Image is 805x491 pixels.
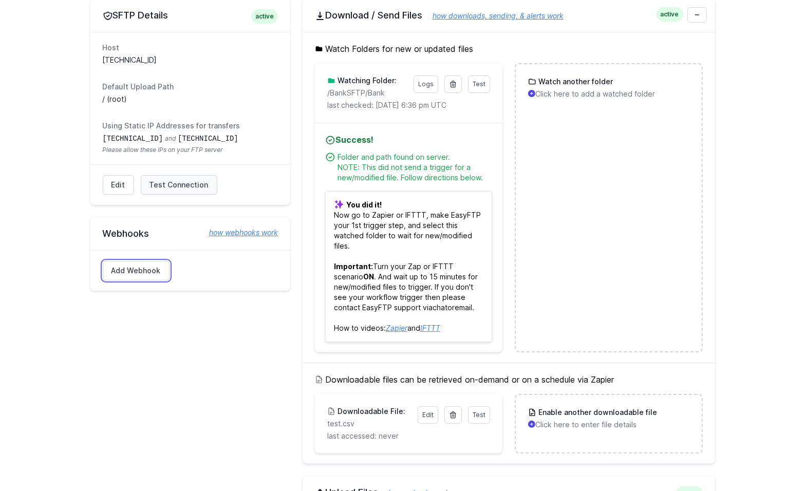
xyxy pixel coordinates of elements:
[103,9,278,22] h2: SFTP Details
[473,411,485,419] span: Test
[103,121,278,131] dt: Using Static IP Addresses for transfers
[327,88,407,98] p: /BankSFTP/Bank
[516,395,701,442] a: Enable another downloadable file Click here to enter file details
[103,55,278,65] dd: [TECHNICAL_ID]
[468,75,490,93] a: Test
[103,146,278,154] span: Please allow these IPs on your FTP server
[251,9,278,24] span: active
[103,94,278,104] dd: / (root)
[338,152,492,183] div: Folder and path found on server. NOTE: This did not send a trigger for a new/modified file. Follo...
[199,228,278,238] a: how webhooks work
[325,191,492,342] p: Now go to Zapier or IFTTT, make EasyFTP your 1st trigger step, and select this watched folder to ...
[473,80,485,88] span: Test
[335,75,397,86] h3: Watching Folder:
[103,228,278,240] h2: Webhooks
[315,43,703,55] h5: Watch Folders for new or updated files
[528,420,689,430] p: Click here to enter file details
[103,135,163,143] code: [TECHNICAL_ID]
[315,9,703,22] h2: Download / Send Files
[657,7,683,22] span: active
[754,440,793,479] iframe: Drift Widget Chat Controller
[149,180,209,190] span: Test Connection
[315,373,703,386] h5: Downloadable files can be retrieved on-demand or on a schedule via Zapier
[334,262,373,271] b: Important:
[103,82,278,92] dt: Default Upload Path
[178,135,238,143] code: [TECHNICAL_ID]
[418,406,438,424] a: Edit
[363,272,374,281] b: ON
[327,419,411,429] p: test.csv
[536,407,657,418] h3: Enable another downloadable file
[414,75,438,93] a: Logs
[468,406,490,424] a: Test
[433,303,447,312] a: chat
[386,324,407,332] a: Zapier
[141,175,217,195] a: Test Connection
[536,77,613,87] h3: Watch another folder
[516,64,701,111] a: Watch another folder Click here to add a watched folder
[325,134,492,146] h4: Success!
[103,43,278,53] dt: Host
[165,135,176,142] span: and
[327,100,490,110] p: last checked: [DATE] 6:36 pm UTC
[327,431,490,441] p: last accessed: never
[346,200,382,209] b: You did it!
[455,303,472,312] a: email
[335,406,405,417] h3: Downloadable File:
[528,89,689,99] p: Click here to add a watched folder
[103,261,170,280] a: Add Webhook
[103,175,134,195] a: Edit
[420,324,440,332] a: IFTTT
[422,11,564,20] a: how downloads, sending, & alerts work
